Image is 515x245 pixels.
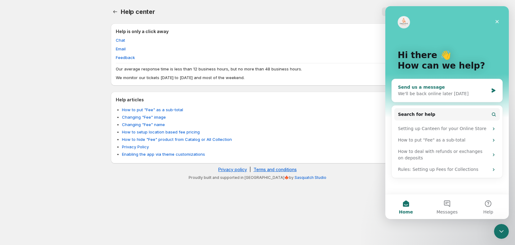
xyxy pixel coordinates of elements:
h2: Help is only a click away [116,28,399,35]
a: Privacy policy [218,167,247,172]
a: Email [116,46,126,51]
button: Chat [112,35,129,45]
a: How to setup location based fee pricing [122,129,200,134]
iframe: Intercom live chat [385,6,509,219]
a: Privacy Policy [122,144,149,149]
button: Support [382,7,404,16]
span: Chat [116,37,125,43]
span: Feedback [116,54,135,61]
span: | [249,167,251,172]
p: We monitor our tickets [DATE] to [DATE] and most of the weekend. [116,74,399,81]
p: Our average response time is less than 12 business hours, but no more than 48 business hours. [116,66,399,72]
iframe: Intercom live chat [494,224,509,239]
a: Sasquatch Studio [295,175,326,180]
h2: Help articles [116,97,399,103]
a: Home [111,7,119,16]
a: Terms and conditions [253,167,297,172]
a: Changing "Fee" image [122,115,166,120]
a: How to put "Fee" as a sub-total [122,107,183,112]
p: Proudly built and supported in [GEOGRAPHIC_DATA]🍁by [114,175,401,180]
a: Changing "Fee" name [122,122,165,127]
button: Feedback [112,53,139,62]
a: Enabling the app via theme customizations [122,152,205,157]
span: Help center [121,8,155,15]
a: How to hide "Fee" product from Catalog or All Collection [122,137,232,142]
